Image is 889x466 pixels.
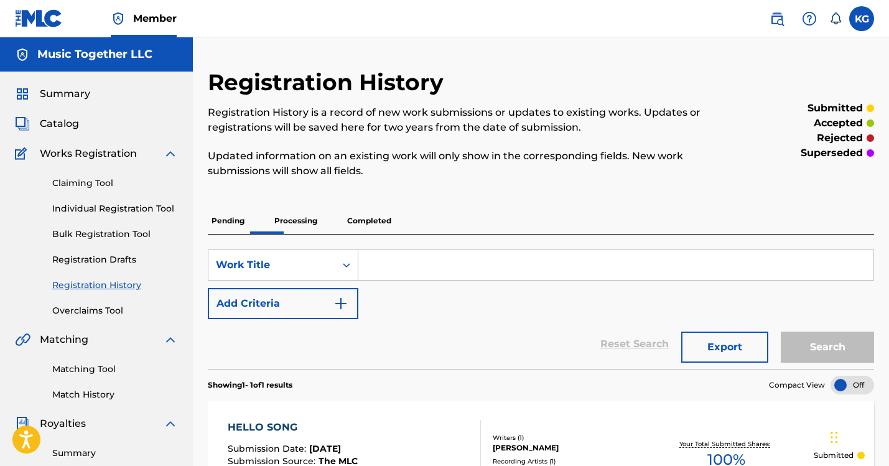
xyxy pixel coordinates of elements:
[15,86,90,101] a: SummarySummary
[493,457,639,466] div: Recording Artists ( 1 )
[208,208,248,234] p: Pending
[40,332,88,347] span: Matching
[111,11,126,26] img: Top Rightsholder
[849,6,874,31] div: User Menu
[163,332,178,347] img: expand
[52,388,178,401] a: Match History
[52,177,178,190] a: Claiming Tool
[52,253,178,266] a: Registration Drafts
[208,68,450,96] h2: Registration History
[37,47,152,62] h5: Music Together LLC
[15,416,30,431] img: Royalties
[52,202,178,215] a: Individual Registration Tool
[133,11,177,26] span: Member
[829,12,842,25] div: Notifications
[15,146,31,161] img: Works Registration
[797,6,822,31] div: Help
[208,288,358,319] button: Add Criteria
[808,101,863,116] p: submitted
[228,443,309,454] span: Submission Date :
[801,146,863,161] p: superseded
[15,86,30,101] img: Summary
[52,363,178,376] a: Matching Tool
[208,105,721,135] p: Registration History is a record of new work submissions or updates to existing works. Updates or...
[814,116,863,131] p: accepted
[15,116,30,131] img: Catalog
[208,380,292,391] p: Showing 1 - 1 of 1 results
[52,447,178,460] a: Summary
[679,439,773,449] p: Your Total Submitted Shares:
[15,116,79,131] a: CatalogCatalog
[343,208,395,234] p: Completed
[40,146,137,161] span: Works Registration
[52,228,178,241] a: Bulk Registration Tool
[163,146,178,161] img: expand
[770,11,784,26] img: search
[52,304,178,317] a: Overclaims Tool
[831,419,838,456] div: Drag
[681,332,768,363] button: Export
[271,208,321,234] p: Processing
[208,249,874,369] form: Search Form
[814,450,854,461] p: Submitted
[493,433,639,442] div: Writers ( 1 )
[15,9,63,27] img: MLC Logo
[817,131,863,146] p: rejected
[15,332,30,347] img: Matching
[15,47,30,62] img: Accounts
[228,420,358,435] div: HELLO SONG
[52,279,178,292] a: Registration History
[827,406,889,466] iframe: Chat Widget
[40,86,90,101] span: Summary
[40,416,86,431] span: Royalties
[802,11,817,26] img: help
[216,258,328,273] div: Work Title
[40,116,79,131] span: Catalog
[493,442,639,454] div: [PERSON_NAME]
[765,6,789,31] a: Public Search
[769,380,825,391] span: Compact View
[309,443,341,454] span: [DATE]
[860,307,889,389] iframe: Resource Center
[333,296,348,311] img: 9d2ae6d4665cec9f34b9.svg
[163,416,178,431] img: expand
[208,149,721,179] p: Updated information on an existing work will only show in the corresponding fields. New work subm...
